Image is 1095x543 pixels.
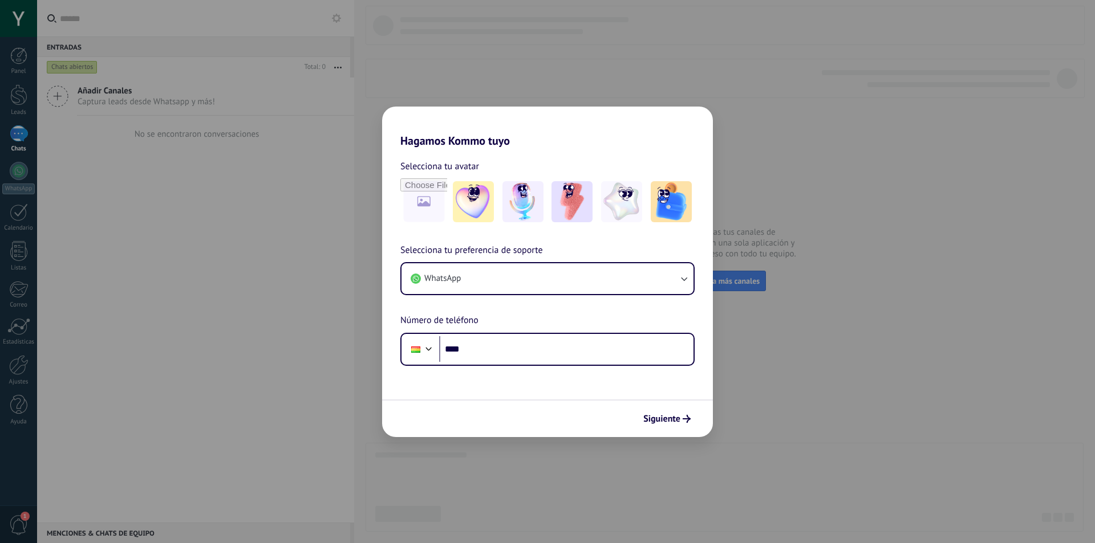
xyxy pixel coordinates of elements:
img: -2.jpeg [502,181,544,222]
img: -1.jpeg [453,181,494,222]
span: Selecciona tu preferencia de soporte [400,243,543,258]
button: Siguiente [638,409,696,428]
span: WhatsApp [424,273,461,284]
span: Selecciona tu avatar [400,159,479,174]
div: Bolivia: + 591 [405,337,427,361]
img: -4.jpeg [601,181,642,222]
img: -5.jpeg [651,181,692,222]
button: WhatsApp [401,263,693,294]
span: Siguiente [643,415,680,423]
h2: Hagamos Kommo tuyo [382,107,713,148]
img: -3.jpeg [551,181,593,222]
span: Número de teléfono [400,313,478,328]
